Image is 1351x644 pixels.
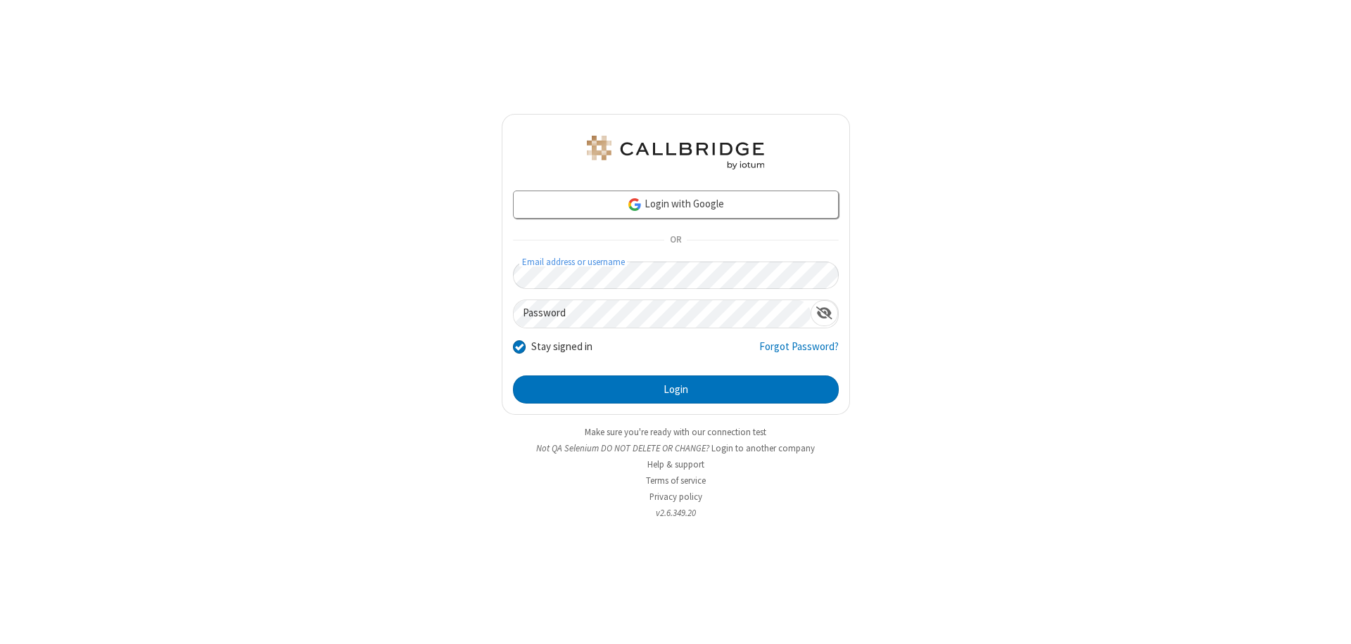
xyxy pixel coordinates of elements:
li: Not QA Selenium DO NOT DELETE OR CHANGE? [502,442,850,455]
button: Login to another company [711,442,815,455]
a: Forgot Password? [759,339,839,366]
a: Help & support [647,458,704,470]
span: OR [664,231,687,250]
input: Email address or username [513,262,839,289]
a: Privacy policy [649,491,702,503]
img: QA Selenium DO NOT DELETE OR CHANGE [584,136,767,169]
a: Login with Google [513,191,839,219]
a: Terms of service [646,475,706,487]
input: Password [514,300,811,328]
a: Make sure you're ready with our connection test [585,426,766,438]
div: Show password [811,300,838,326]
button: Login [513,375,839,404]
label: Stay signed in [531,339,592,355]
img: google-icon.png [627,197,642,212]
li: v2.6.349.20 [502,506,850,520]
